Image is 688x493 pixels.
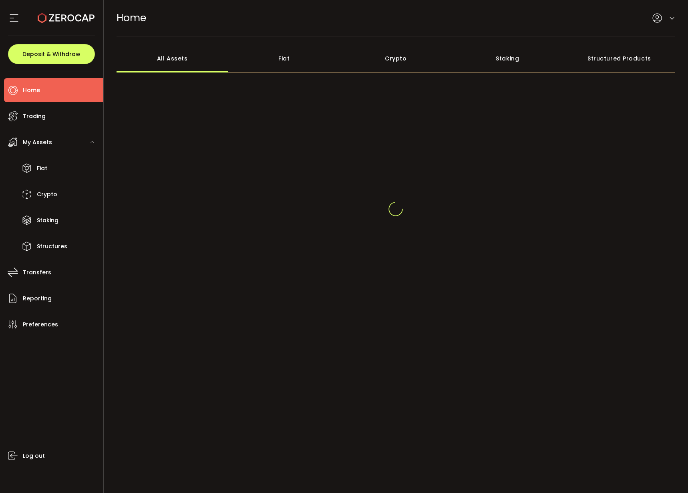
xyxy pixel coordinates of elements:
[117,11,146,25] span: Home
[8,44,95,64] button: Deposit & Withdraw
[37,163,47,174] span: Fiat
[563,44,675,72] div: Structured Products
[37,189,57,200] span: Crypto
[23,111,46,122] span: Trading
[37,215,58,226] span: Staking
[117,44,228,72] div: All Assets
[340,44,452,72] div: Crypto
[228,44,340,72] div: Fiat
[22,51,80,57] span: Deposit & Withdraw
[23,450,45,462] span: Log out
[37,241,67,252] span: Structures
[23,267,51,278] span: Transfers
[23,137,52,148] span: My Assets
[452,44,563,72] div: Staking
[23,85,40,96] span: Home
[23,319,58,330] span: Preferences
[23,293,52,304] span: Reporting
